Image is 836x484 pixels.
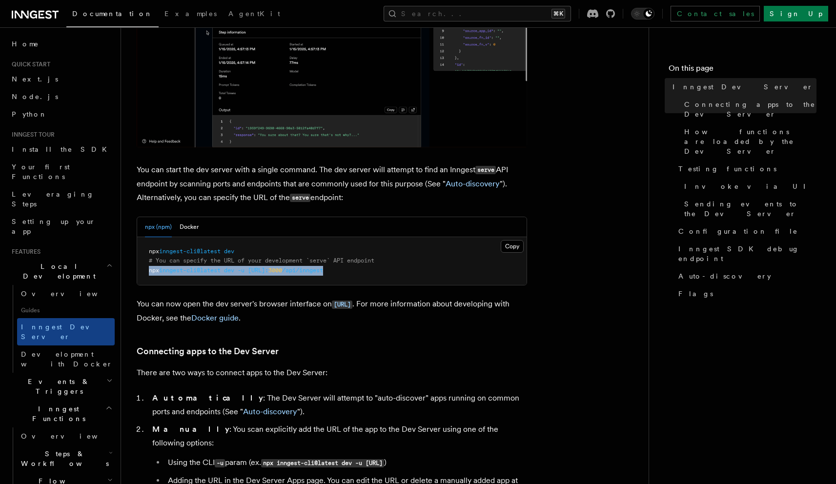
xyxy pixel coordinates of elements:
[8,88,115,105] a: Node.js
[17,318,115,345] a: Inngest Dev Server
[674,222,816,240] a: Configuration file
[8,404,105,423] span: Inngest Functions
[8,105,115,123] a: Python
[8,258,115,285] button: Local Development
[66,3,159,27] a: Documentation
[680,178,816,195] a: Invoke via UI
[8,70,115,88] a: Next.js
[224,248,234,255] span: dev
[8,285,115,373] div: Local Development
[12,110,47,118] span: Python
[680,96,816,123] a: Connecting apps to the Dev Server
[669,78,816,96] a: Inngest Dev Server
[8,158,115,185] a: Your first Functions
[684,199,816,219] span: Sending events to the Dev Server
[673,82,813,92] span: Inngest Dev Server
[21,432,122,440] span: Overview
[678,244,816,263] span: Inngest SDK debug endpoint
[159,248,221,255] span: inngest-cli@latest
[332,299,352,308] a: [URL]
[290,194,310,202] code: serve
[671,6,760,21] a: Contact sales
[17,427,115,445] a: Overview
[17,445,115,472] button: Steps & Workflows
[8,377,106,396] span: Events & Triggers
[12,190,94,208] span: Leveraging Steps
[678,226,798,236] span: Configuration file
[145,217,172,237] button: npx (npm)
[669,62,816,78] h4: On this page
[684,181,814,191] span: Invoke via UI
[137,163,527,205] p: You can start the dev server with a single command. The dev server will attempt to find an Innges...
[680,123,816,160] a: How functions are loaded by the Dev Server
[12,145,113,153] span: Install the SDK
[8,131,55,139] span: Inngest tour
[152,424,229,434] strong: Manually
[678,164,776,174] span: Testing functions
[17,285,115,302] a: Overview
[137,344,279,358] a: Connecting apps to the Dev Server
[8,60,50,68] span: Quick start
[764,6,828,21] a: Sign Up
[21,323,104,341] span: Inngest Dev Server
[332,301,352,309] code: [URL]
[137,297,527,325] p: You can now open the dev server's browser interface on . For more information about developing wi...
[191,313,239,323] a: Docker guide
[684,127,816,156] span: How functions are loaded by the Dev Server
[149,391,527,419] li: : The Dev Server will attempt to "auto-discover" apps running on common ports and endpoints (See ...
[165,456,527,470] li: Using the CLI param (ex. )
[149,248,159,255] span: npx
[384,6,571,21] button: Search...⌘K
[12,93,58,101] span: Node.js
[152,393,263,403] strong: Automatically
[21,290,122,298] span: Overview
[8,213,115,240] a: Setting up your app
[475,166,496,174] code: serve
[164,10,217,18] span: Examples
[149,267,159,274] span: npx
[180,217,199,237] button: Docker
[8,248,41,256] span: Features
[72,10,153,18] span: Documentation
[674,160,816,178] a: Testing functions
[224,267,234,274] span: dev
[12,39,39,49] span: Home
[159,267,221,274] span: inngest-cli@latest
[12,75,58,83] span: Next.js
[149,257,374,264] span: # You can specify the URL of your development `serve` API endpoint
[248,267,268,274] span: [URL]:
[674,285,816,302] a: Flags
[8,373,115,400] button: Events & Triggers
[238,267,245,274] span: -u
[215,459,225,467] code: -u
[261,459,384,467] code: npx inngest-cli@latest dev -u [URL]
[137,366,527,380] p: There are two ways to connect apps to the Dev Server:
[8,400,115,427] button: Inngest Functions
[268,267,282,274] span: 3000
[17,302,115,318] span: Guides
[631,8,654,20] button: Toggle dark mode
[17,449,109,468] span: Steps & Workflows
[680,195,816,222] a: Sending events to the Dev Server
[678,271,771,281] span: Auto-discovery
[8,141,115,158] a: Install the SDK
[678,289,713,299] span: Flags
[228,10,280,18] span: AgentKit
[243,407,297,416] a: Auto-discovery
[8,35,115,53] a: Home
[282,267,323,274] span: /api/inngest
[159,3,223,26] a: Examples
[223,3,286,26] a: AgentKit
[8,185,115,213] a: Leveraging Steps
[12,163,70,181] span: Your first Functions
[674,267,816,285] a: Auto-discovery
[446,179,500,188] a: Auto-discovery
[21,350,113,368] span: Development with Docker
[501,240,524,253] button: Copy
[17,345,115,373] a: Development with Docker
[684,100,816,119] span: Connecting apps to the Dev Server
[12,218,96,235] span: Setting up your app
[8,262,106,281] span: Local Development
[674,240,816,267] a: Inngest SDK debug endpoint
[551,9,565,19] kbd: ⌘K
